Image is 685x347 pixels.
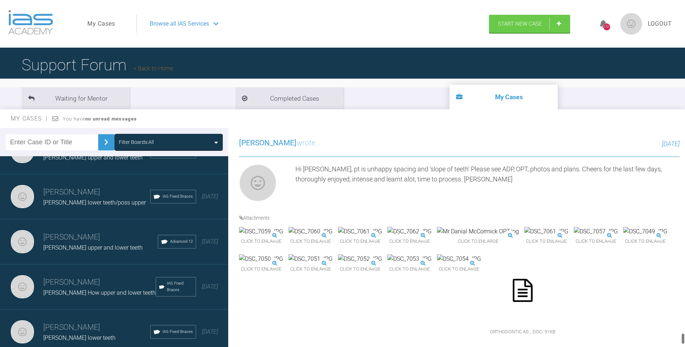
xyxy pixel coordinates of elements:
img: Mr Danial McCormick OPT.jpg [437,227,519,236]
img: chevronRight.28bd32b0.svg [100,136,112,148]
span: [PERSON_NAME] How upper and lower teeth [43,289,156,296]
div: 1327 [603,23,610,30]
img: DSC_7057.JPG [574,227,618,236]
span: IAS Fixed Braces [167,280,193,293]
img: DSC_7049.JPG [623,227,667,236]
span: Click to enlarge [437,236,519,247]
span: Click to enlarge [239,264,283,275]
img: DSC_7061.JPG [338,227,382,236]
span: Click to enlarge [338,236,382,247]
img: Neil Fearns [11,230,34,253]
span: [PERSON_NAME] lower teeth/poss upper [43,199,146,206]
img: Neil Fearns [11,185,34,208]
span: Advanced 12 [170,238,193,245]
span: Click to enlarge [239,236,283,247]
span: [PERSON_NAME] upper and lower teeth [43,244,143,251]
h3: [PERSON_NAME] [43,186,150,198]
span: [DATE] [202,238,218,245]
span: My Cases [11,115,48,122]
img: DSC_7060.JPG [289,227,333,236]
img: DSC_7050.JPG [239,254,283,264]
img: DSC_7054.JPG [437,254,481,264]
span: IAS Fixed Braces [162,193,193,200]
span: Click to enlarge [387,236,432,247]
li: My Cases [450,85,558,109]
h4: Attachments [239,214,680,222]
h3: [PERSON_NAME] [43,321,150,334]
h3: wrote... [239,137,321,149]
li: Completed Cases [235,87,344,109]
img: logo-light.3e3ef733.png [8,10,53,35]
strong: no unread messages [85,116,137,122]
span: IAS Fixed Braces [162,329,193,335]
a: Back to Home [134,65,173,72]
a: Start New Case [489,15,570,33]
span: Browse all IAS Services [150,19,209,28]
span: Click to enlarge [289,264,333,275]
span: [PERSON_NAME] lower teeth [43,334,116,341]
img: Neil Fearns [11,320,34,343]
img: Neil Fearns [11,275,34,298]
input: Enter Case ID or Title [6,134,98,150]
span: Click to enlarge [387,264,432,275]
img: DSC_7061.JPG [524,227,568,236]
h3: [PERSON_NAME] [43,231,158,243]
span: Click to enlarge [574,236,618,247]
span: [PERSON_NAME] [239,139,296,147]
span: [DATE] [202,328,218,335]
a: My Cases [87,19,115,28]
span: [DATE] [202,283,218,290]
h1: Support Forum [22,52,173,78]
span: You have [63,116,137,122]
a: Logout [648,19,672,28]
img: DSC_7051.JPG [289,254,333,264]
span: Start New Case [498,21,542,27]
img: DSC_7062.JPG [387,227,432,236]
span: orthodontic As….doc - 91KB [486,326,559,338]
img: DSC_7059.JPG [239,227,283,236]
h3: [PERSON_NAME] [43,276,156,289]
img: DSC_7052.JPG [338,254,382,264]
span: [DATE] [202,193,218,200]
div: Hi [PERSON_NAME], pt is unhappy spacing and 'slope of teeth' Please see ADP, OPT, photos and plan... [295,164,680,205]
span: Click to enlarge [437,264,481,275]
span: Click to enlarge [338,264,382,275]
span: Click to enlarge [623,236,667,247]
span: [DATE] [662,140,680,148]
span: Click to enlarge [289,236,333,247]
div: Filter Boards: All [119,138,154,146]
img: profile.png [620,13,642,35]
span: Click to enlarge [524,236,568,247]
img: Neil Fearns [239,164,277,202]
span: [PERSON_NAME] upper and lower teeth [43,154,143,161]
li: Waiting for Mentor [22,87,130,109]
img: DSC_7053.JPG [387,254,432,264]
